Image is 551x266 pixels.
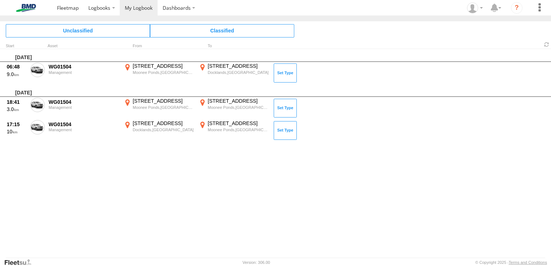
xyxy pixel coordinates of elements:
button: Click to Set [274,63,297,82]
label: Click to View Event Location [123,63,195,84]
button: Click to Set [274,121,297,140]
div: [STREET_ADDRESS] [208,120,269,127]
div: [STREET_ADDRESS] [133,63,194,69]
div: Asset [48,44,120,48]
label: Click to View Event Location [198,63,270,84]
button: Click to Set [274,99,297,118]
div: WG01504 [49,121,119,128]
div: John Spicuglia [464,3,485,13]
img: bmd-logo.svg [7,4,45,12]
div: [STREET_ADDRESS] [208,98,269,104]
div: Moonee Ponds,[GEOGRAPHIC_DATA] [208,127,269,132]
div: 3.0 [7,106,26,112]
div: Management [49,128,119,132]
label: Click to View Event Location [198,120,270,141]
div: [STREET_ADDRESS] [133,120,194,127]
div: Management [49,70,119,75]
span: Click to view Unclassified Trips [6,24,150,37]
label: Click to View Event Location [123,120,195,141]
div: 17:15 [7,121,26,128]
div: Management [49,105,119,110]
div: 06:48 [7,63,26,70]
span: Click to view Classified Trips [150,24,294,37]
div: To [198,44,270,48]
div: 9.0 [7,71,26,77]
div: Moonee Ponds,[GEOGRAPHIC_DATA] [208,105,269,110]
div: Docklands,[GEOGRAPHIC_DATA] [208,70,269,75]
div: © Copyright 2025 - [475,260,547,265]
div: WG01504 [49,63,119,70]
div: Click to Sort [6,44,27,48]
a: Terms and Conditions [509,260,547,265]
a: Visit our Website [4,259,37,266]
div: WG01504 [49,99,119,105]
label: Click to View Event Location [198,98,270,119]
div: Docklands,[GEOGRAPHIC_DATA] [133,127,194,132]
div: From [123,44,195,48]
div: Moonee Ponds,[GEOGRAPHIC_DATA] [133,70,194,75]
span: Refresh [542,41,551,48]
div: 18:41 [7,99,26,105]
div: [STREET_ADDRESS] [208,63,269,69]
div: 10 [7,128,26,135]
i: ? [511,2,523,14]
div: Moonee Ponds,[GEOGRAPHIC_DATA] [133,105,194,110]
div: [STREET_ADDRESS] [133,98,194,104]
label: Click to View Event Location [123,98,195,119]
div: Version: 306.00 [243,260,270,265]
